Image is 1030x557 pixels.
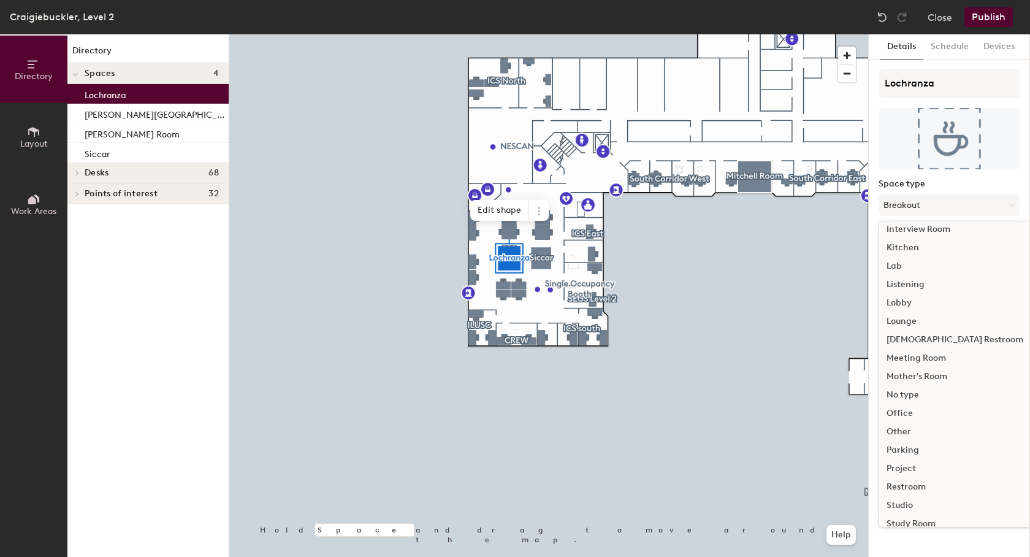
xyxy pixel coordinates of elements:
button: Details [880,34,923,60]
label: Space type [879,179,1020,189]
span: Spaces [85,69,115,79]
span: Directory [15,71,53,82]
span: 4 [213,69,219,79]
span: Layout [20,139,48,149]
button: Help [826,525,856,545]
button: Close [928,7,952,27]
div: Craigiebuckler, Level 2 [10,9,114,25]
img: Undo [876,11,888,23]
p: [PERSON_NAME][GEOGRAPHIC_DATA] [85,106,226,120]
p: [PERSON_NAME] Room [85,126,180,140]
img: The space named Lochranza [879,108,1020,169]
span: 32 [208,189,219,199]
img: Redo [896,11,908,23]
span: Desks [85,168,109,178]
p: Siccar [85,145,110,159]
span: 68 [208,168,219,178]
span: Edit shape [470,200,529,221]
button: Breakout [879,194,1020,216]
button: Devices [976,34,1022,60]
h1: Directory [67,44,229,63]
button: Schedule [923,34,976,60]
button: Publish [964,7,1013,27]
span: Work Areas [11,206,56,217]
span: Points of interest [85,189,158,199]
p: Lochranza [85,86,126,101]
